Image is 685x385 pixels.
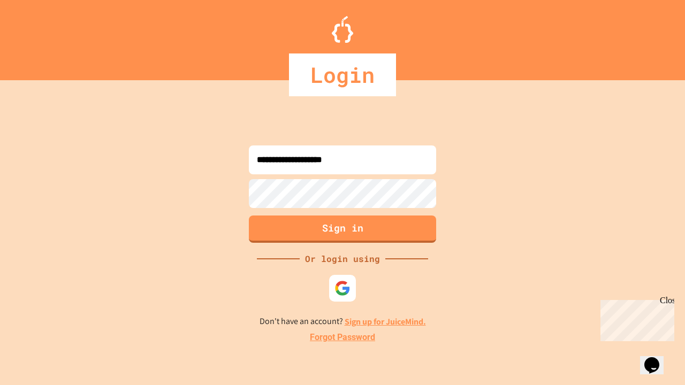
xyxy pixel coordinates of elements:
iframe: chat widget [596,296,674,341]
div: Login [289,53,396,96]
a: Forgot Password [310,331,375,344]
img: google-icon.svg [334,280,351,296]
img: Logo.svg [332,16,353,43]
button: Sign in [249,215,436,243]
div: Or login using [300,252,385,265]
p: Don't have an account? [260,315,426,328]
a: Sign up for JuiceMind. [345,316,426,327]
div: Chat with us now!Close [4,4,74,68]
iframe: chat widget [640,342,674,374]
